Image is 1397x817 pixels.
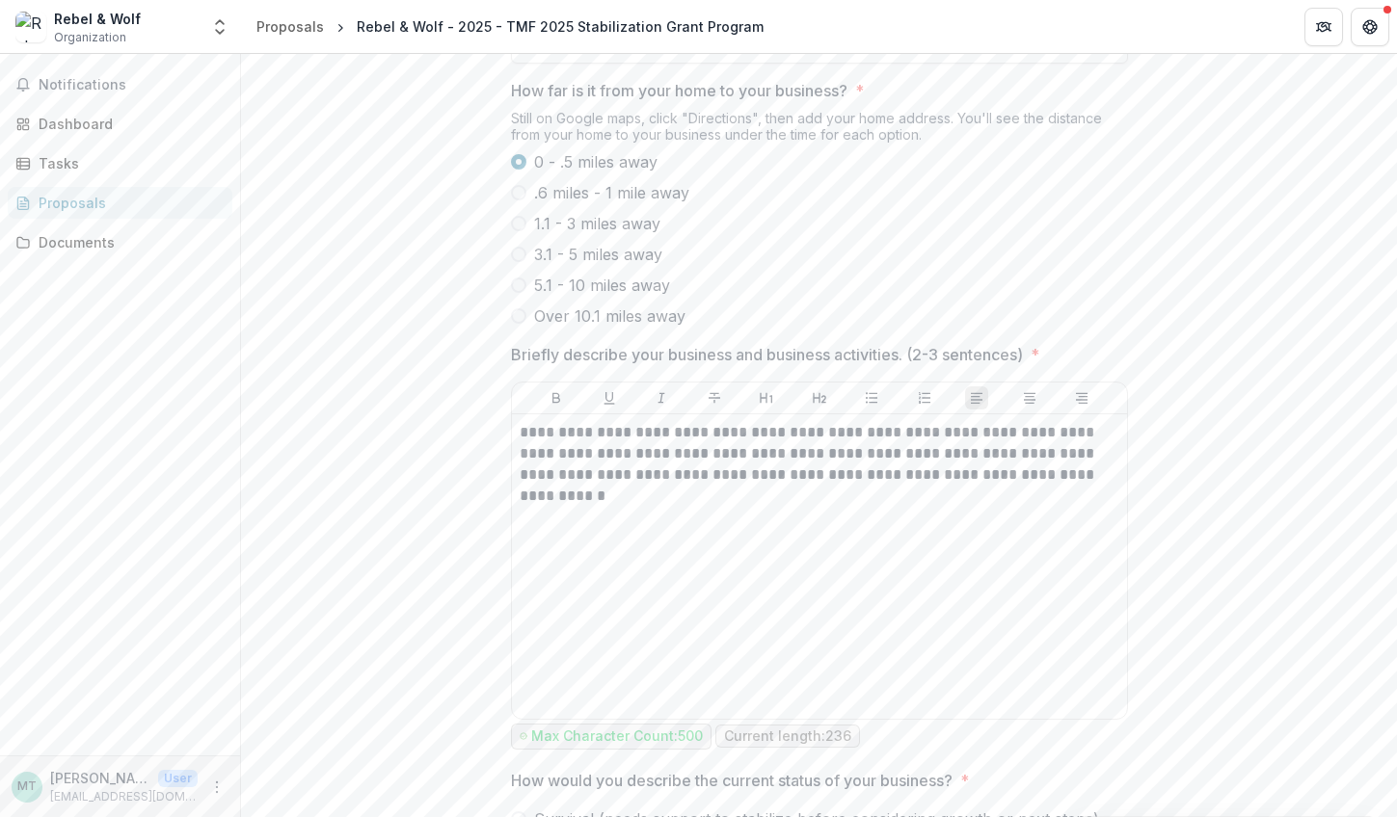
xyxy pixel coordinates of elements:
button: Notifications [8,69,232,100]
p: Max Character Count: 500 [531,728,703,745]
p: How would you describe the current status of your business? [511,769,953,792]
a: Proposals [8,187,232,219]
button: Align Right [1070,386,1093,409]
button: Italicize [650,386,673,409]
p: Current length: 236 [724,728,851,745]
p: [EMAIL_ADDRESS][DOMAIN_NAME] [50,788,198,805]
span: 0 - .5 miles away [534,150,658,173]
img: Rebel & Wolf [15,12,46,42]
a: Dashboard [8,108,232,140]
p: [PERSON_NAME] [50,768,150,788]
a: Tasks [8,147,232,179]
button: Align Left [965,386,988,409]
button: More [205,776,228,799]
button: Heading 1 [755,386,778,409]
span: Over 10.1 miles away [534,304,685,328]
div: Rebel & Wolf [54,9,141,29]
span: Notifications [39,77,225,93]
div: Dashboard [39,114,217,134]
span: 3.1 - 5 miles away [534,243,662,266]
a: Documents [8,226,232,258]
div: Malte Thies [17,780,37,793]
button: Partners [1304,8,1343,46]
button: Bold [545,386,568,409]
button: Bullet List [860,386,883,409]
div: Proposals [256,16,324,37]
button: Ordered List [913,386,936,409]
button: Heading 2 [808,386,831,409]
a: Proposals [249,13,332,40]
button: Open entity switcher [206,8,233,46]
p: User [158,770,198,787]
button: Underline [598,386,621,409]
div: Still on Google maps, click "Directions", then add your home address. You'll see the distance fro... [511,110,1128,150]
span: 1.1 - 3 miles away [534,212,660,235]
p: Briefly describe your business and business activities. (2-3 sentences) [511,343,1023,366]
button: Strike [703,386,726,409]
nav: breadcrumb [249,13,771,40]
button: Align Center [1018,386,1041,409]
button: Get Help [1351,8,1389,46]
span: Organization [54,29,126,46]
span: .6 miles - 1 mile away [534,181,689,204]
div: Rebel & Wolf - 2025 - TMF 2025 Stabilization Grant Program [357,16,764,37]
span: 5.1 - 10 miles away [534,274,670,297]
p: How far is it from your home to your business? [511,79,847,102]
div: Proposals [39,193,217,213]
div: Tasks [39,153,217,173]
div: Documents [39,232,217,252]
